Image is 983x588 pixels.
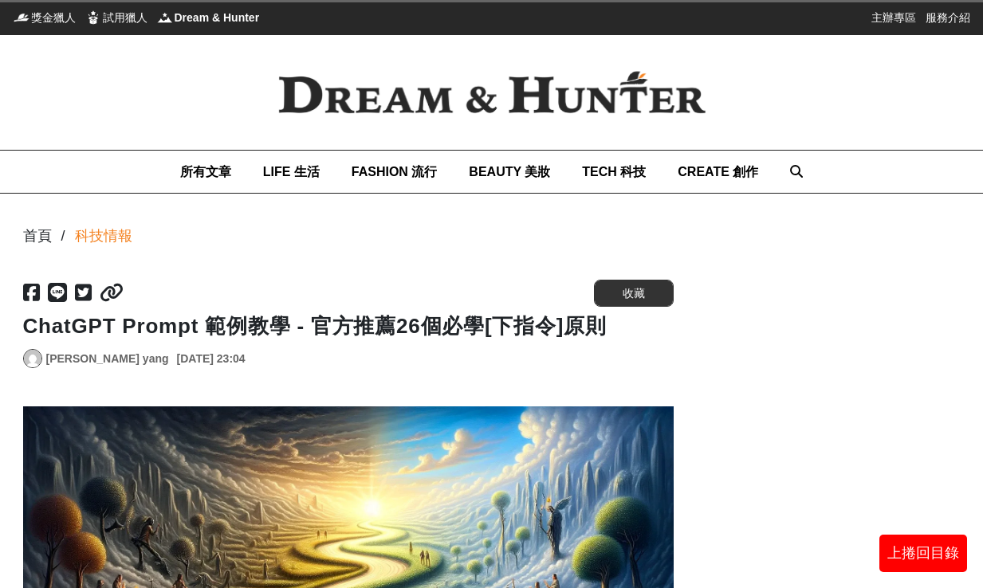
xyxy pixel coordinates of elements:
span: FASHION 流行 [352,165,438,178]
button: 收藏 [594,280,674,307]
a: 試用獵人試用獵人 [85,10,147,25]
span: TECH 科技 [582,165,646,178]
span: LIFE 生活 [263,165,320,178]
a: FASHION 流行 [352,151,438,193]
a: TECH 科技 [582,151,646,193]
a: 科技情報 [75,225,132,247]
img: Dream & Hunter [253,45,731,139]
span: CREATE 創作 [678,165,758,178]
div: 首頁 [23,225,52,247]
a: 所有文章 [180,151,231,193]
a: Avatar [23,349,42,368]
span: BEAUTY 美妝 [469,165,550,178]
div: [DATE] 23:04 [177,351,246,367]
span: Dream & Hunter [175,10,260,25]
a: [PERSON_NAME] yang [46,351,169,367]
a: LIFE 生活 [263,151,320,193]
a: 服務介紹 [926,10,970,25]
span: 獎金獵人 [31,10,76,25]
a: 主辦專區 [871,10,916,25]
a: 獎金獵人獎金獵人 [14,10,76,25]
div: / [61,225,65,247]
a: BEAUTY 美妝 [469,151,550,193]
h1: ChatGPT Prompt 範例教學 - 官方推薦26個必學[下指令]原則 [23,314,674,339]
span: 試用獵人 [103,10,147,25]
a: Dream & HunterDream & Hunter [157,10,260,25]
span: 所有文章 [180,165,231,178]
img: Dream & Hunter [157,10,173,25]
img: Avatar [24,350,41,367]
a: CREATE 創作 [678,151,758,193]
img: 試用獵人 [85,10,101,25]
img: 獎金獵人 [14,10,29,25]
